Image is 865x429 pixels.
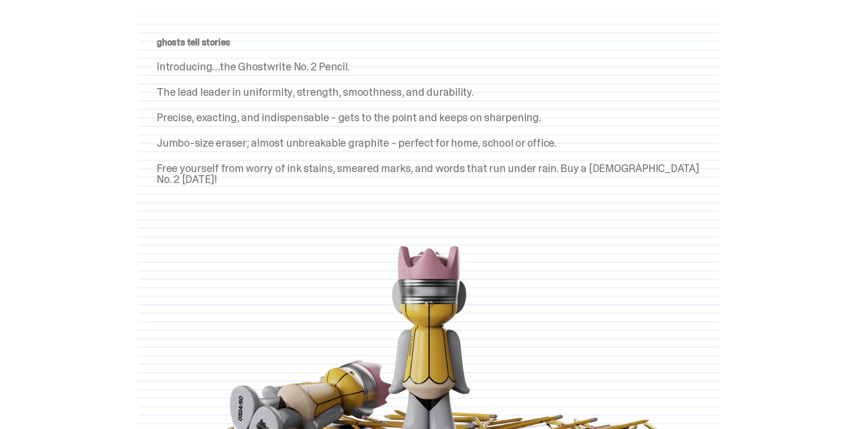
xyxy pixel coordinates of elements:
[157,112,702,123] p: Precise, exacting, and indispensable - gets to the point and keeps on sharpening.
[157,163,702,185] p: Free yourself from worry of ink stains, smeared marks, and words that run under rain. Buy a [DEMO...
[157,38,702,47] p: ghosts tell stories
[157,138,702,148] p: Jumbo-size eraser; almost unbreakable graphite - perfect for home, school or office.
[157,87,702,98] p: The lead leader in uniformity, strength, smoothness, and durability.
[157,61,702,72] p: Introducing…the Ghostwrite No. 2 Pencil.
